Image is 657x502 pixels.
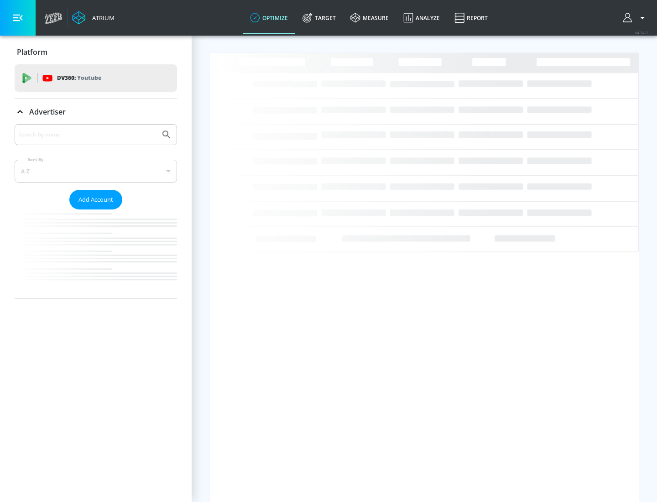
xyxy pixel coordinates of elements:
[72,11,115,25] a: Atrium
[57,73,101,83] p: DV360:
[396,1,447,34] a: Analyze
[15,39,177,65] div: Platform
[635,30,648,35] span: v 4.24.0
[29,107,66,117] p: Advertiser
[15,64,177,92] div: DV360: Youtube
[15,160,177,183] div: A-Z
[18,129,156,141] input: Search by name
[78,194,113,205] span: Add Account
[243,1,295,34] a: optimize
[15,209,177,298] nav: list of Advertiser
[77,73,101,83] p: Youtube
[343,1,396,34] a: measure
[295,1,343,34] a: Target
[26,157,46,162] label: Sort By
[69,190,122,209] button: Add Account
[17,47,47,57] p: Platform
[447,1,495,34] a: Report
[89,14,115,22] div: Atrium
[15,99,177,125] div: Advertiser
[15,124,177,298] div: Advertiser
